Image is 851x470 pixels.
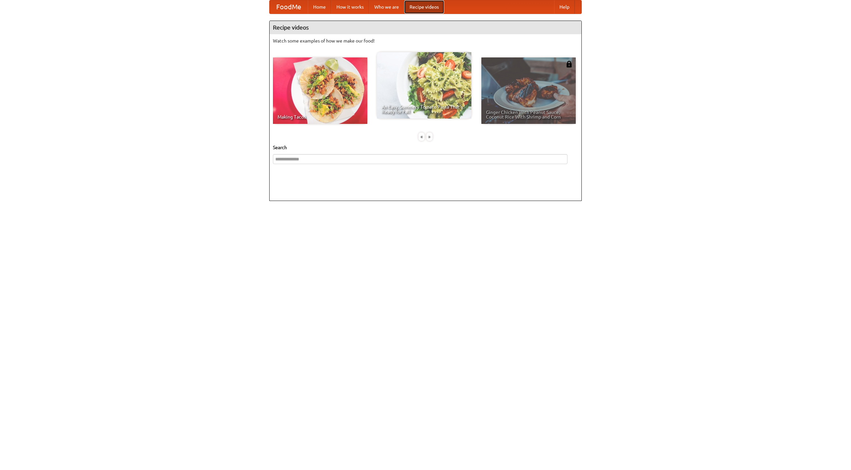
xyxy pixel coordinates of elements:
img: 483408.png [566,61,572,67]
span: Making Tacos [278,115,363,119]
h4: Recipe videos [270,21,581,34]
a: FoodMe [270,0,308,14]
p: Watch some examples of how we make our food! [273,38,578,44]
h5: Search [273,144,578,151]
a: Home [308,0,331,14]
a: Who we are [369,0,404,14]
a: An Easy, Summery Tomato Pasta That's Ready for Fall [377,52,471,119]
span: An Easy, Summery Tomato Pasta That's Ready for Fall [382,105,467,114]
a: How it works [331,0,369,14]
a: Making Tacos [273,57,367,124]
a: Help [554,0,575,14]
a: Recipe videos [404,0,444,14]
div: » [426,133,432,141]
div: « [419,133,425,141]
